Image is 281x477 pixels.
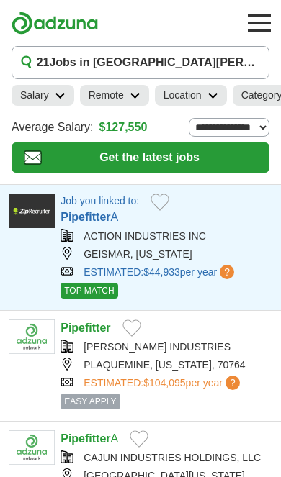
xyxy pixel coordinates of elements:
span: $44,933 [143,266,180,278]
a: PipefitterA [61,432,118,445]
span: EASY APPLY [61,394,120,409]
span: Get the latest jobs [42,149,257,166]
button: Add to favorite jobs [151,194,169,211]
div: CAJUN INDUSTRIES HOLDINGS, LLC [61,450,272,465]
span: ? [220,265,234,279]
a: Remote [80,85,149,106]
img: Company logo [9,194,55,228]
span: 21 [37,54,50,71]
strong: Pipefitter [61,432,110,445]
a: Location [155,85,227,106]
button: 21Jobs in [GEOGRAPHIC_DATA][PERSON_NAME], [GEOGRAPHIC_DATA] [12,46,269,79]
span: ? [226,376,240,390]
a: $127,550 [99,119,148,136]
a: Pipefitter [61,322,110,334]
a: ESTIMATED:$104,095per year? [84,376,243,391]
div: ACTION INDUSTRIES INC [61,229,272,244]
button: Toggle main navigation menu [244,7,275,39]
p: Job you linked to: [61,194,139,209]
img: Company logo [9,430,55,465]
a: Salary [12,85,74,106]
img: Company logo [9,319,55,354]
strong: Pipefitter [61,211,110,223]
div: PLAQUEMINE, [US_STATE], 70764 [61,358,272,373]
div: Average Salary: [12,118,269,137]
button: Add to favorite jobs [122,319,141,337]
h2: Location [164,88,202,103]
div: [PERSON_NAME] INDUSTRIES [61,340,272,355]
img: Adzuna logo [12,12,98,35]
a: ESTIMATED:$44,933per year? [84,265,237,280]
button: Add to favorite jobs [130,430,148,448]
button: Get the latest jobs [12,142,269,173]
div: GEISMAR, [US_STATE] [61,247,272,262]
h2: Remote [89,88,124,103]
a: PipefitterA [61,211,118,223]
h1: Jobs in [GEOGRAPHIC_DATA][PERSON_NAME], [GEOGRAPHIC_DATA] [37,54,260,71]
span: TOP MATCH [61,283,117,299]
span: $104,095 [143,377,185,389]
h2: Salary [20,88,49,103]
